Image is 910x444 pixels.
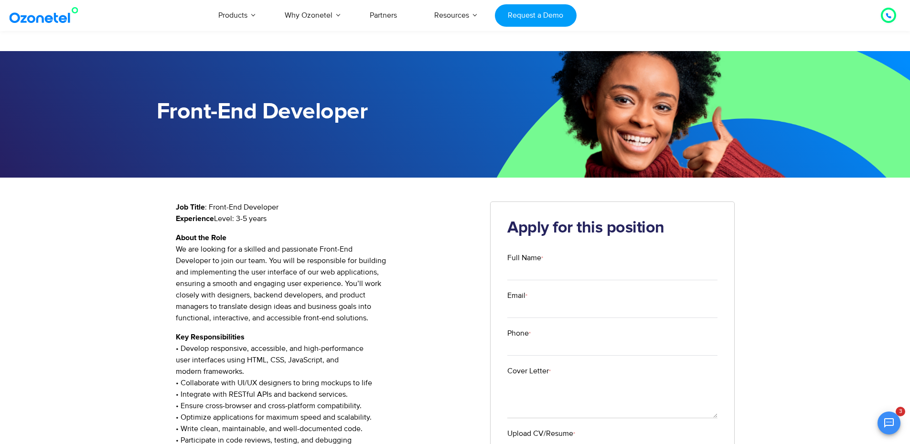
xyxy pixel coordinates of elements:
[507,428,717,439] label: Upload CV/Resume
[507,365,717,377] label: Cover Letter
[176,215,214,222] strong: Experience
[507,252,717,264] label: Full Name
[507,290,717,301] label: Email
[157,99,455,125] h1: Front-End Developer
[176,203,205,211] strong: Job Title
[495,4,577,27] a: Request a Demo
[176,232,476,324] p: We are looking for a skilled and passionate Front-End Developer to join our team. You will be res...
[896,407,905,416] span: 3
[176,234,226,242] strong: About the Role
[507,328,717,339] label: Phone
[176,333,245,341] strong: Key Responsibilities
[507,219,717,238] h2: Apply for this position
[176,201,476,224] p: : Front-End Developer Level: 3-5 years
[878,412,900,434] button: Open chat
